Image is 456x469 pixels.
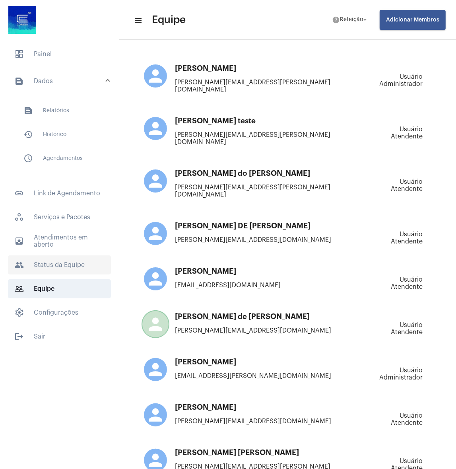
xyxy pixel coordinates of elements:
[5,68,119,94] mat-expansion-panel-header: sidenav iconDados
[376,276,423,295] p: Usuário Atendente
[14,212,24,222] span: sidenav icon
[361,16,369,23] mat-icon: arrow_drop_down
[376,412,423,431] p: Usuário Atendente
[380,10,446,30] button: Adicionar Membros
[144,358,167,381] mat-icon: person
[144,358,368,366] h3: [PERSON_NAME]
[8,208,111,227] span: Serviços e Pacotes
[340,17,363,23] span: Refeição
[144,372,368,379] p: [EMAIL_ADDRESS][PERSON_NAME][DOMAIN_NAME]
[17,101,101,120] span: Relatórios
[144,403,376,411] h3: [PERSON_NAME]
[144,313,376,321] h3: [PERSON_NAME] de [PERSON_NAME]
[376,126,423,152] p: Usuário Atendente
[144,222,167,245] mat-icon: person
[144,64,368,72] h3: [PERSON_NAME]
[144,327,376,334] p: [PERSON_NAME][EMAIL_ADDRESS][DOMAIN_NAME]
[14,76,24,86] mat-icon: sidenav icon
[8,279,111,298] span: Equipe
[327,12,373,28] button: Refeição
[8,303,111,322] span: Configurações
[8,327,111,346] span: Sair
[8,232,111,251] span: Atendimentos em aberto
[144,267,376,275] h3: [PERSON_NAME]
[144,64,167,88] mat-icon: person
[144,117,376,125] h3: [PERSON_NAME] teste
[144,131,376,146] p: [PERSON_NAME][EMAIL_ADDRESS][PERSON_NAME][DOMAIN_NAME]
[144,222,376,230] h3: [PERSON_NAME] DE [PERSON_NAME]
[17,149,101,168] span: Agendamentos
[144,403,167,426] mat-icon: person
[134,16,142,25] mat-icon: sidenav icon
[17,125,101,144] span: Histórico
[368,367,423,386] p: Usuário Administrador
[8,184,111,203] span: Link de Agendamento
[386,17,439,23] span: Adicionar Membros
[14,236,24,246] mat-icon: sidenav icon
[14,308,24,317] span: sidenav icon
[14,76,106,86] mat-panel-title: Dados
[144,313,167,336] mat-icon: person
[144,117,167,140] mat-icon: person
[8,255,111,274] span: Status da Equipe
[23,130,33,139] mat-icon: sidenav icon
[23,106,33,115] mat-icon: sidenav icon
[376,321,423,341] p: Usuário Atendente
[144,267,167,290] mat-icon: person
[332,16,340,24] mat-icon: help
[14,189,24,198] mat-icon: sidenav icon
[144,79,368,93] p: [PERSON_NAME][EMAIL_ADDRESS][PERSON_NAME][DOMAIN_NAME]
[368,73,423,99] p: Usuário Administrador
[152,14,186,26] span: Equipe
[144,236,376,243] p: [PERSON_NAME][EMAIL_ADDRESS][DOMAIN_NAME]
[144,184,376,198] p: [PERSON_NAME][EMAIL_ADDRESS][PERSON_NAME][DOMAIN_NAME]
[376,178,423,204] p: Usuário Atendente
[376,231,423,250] p: Usuário Atendente
[5,94,119,179] div: sidenav iconDados
[14,260,24,270] mat-icon: sidenav icon
[6,4,38,36] img: d4669ae0-8c07-2337-4f67-34b0df7f5ae4.jpeg
[23,154,33,163] mat-icon: sidenav icon
[14,284,24,294] mat-icon: sidenav icon
[144,449,376,457] h3: [PERSON_NAME] [PERSON_NAME]
[14,332,24,341] mat-icon: sidenav icon
[144,282,376,289] p: [EMAIL_ADDRESS][DOMAIN_NAME]
[8,45,111,64] span: Painel
[144,169,376,177] h3: [PERSON_NAME] do [PERSON_NAME]
[14,49,24,59] span: sidenav icon
[144,418,376,425] p: [PERSON_NAME][EMAIL_ADDRESS][DOMAIN_NAME]
[144,169,167,193] mat-icon: person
